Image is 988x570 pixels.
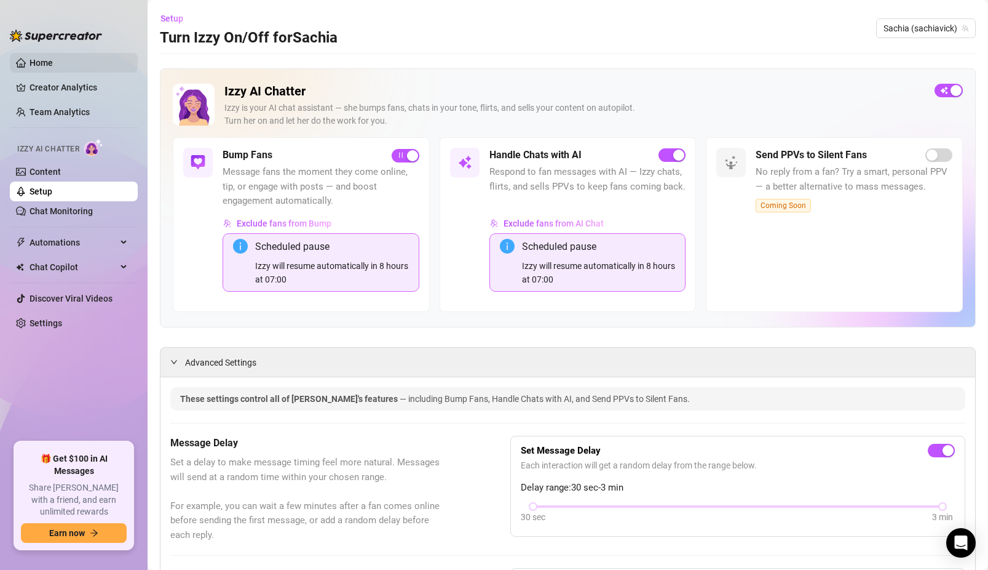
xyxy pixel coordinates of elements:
[170,456,449,542] span: Set a delay to make message timing feel more natural. Messages will send at a random time within ...
[30,187,52,196] a: Setup
[224,102,925,127] div: Izzy is your AI chat assistant — she bumps fans, chats in your tone, flirts, and sells your conte...
[21,523,127,543] button: Earn nowarrow-right
[946,528,976,558] div: Open Intercom Messenger
[932,510,953,524] div: 3 min
[255,239,409,254] div: Scheduled pause
[17,143,79,155] span: Izzy AI Chatter
[223,219,232,228] img: svg%3e
[185,356,256,369] span: Advanced Settings
[489,214,604,233] button: Exclude fans from AI Chat
[30,233,117,252] span: Automations
[489,148,582,163] h5: Handle Chats with AI
[10,30,102,42] img: logo-BBDzfeDw.svg
[16,263,24,271] img: Chat Copilot
[160,9,193,28] button: Setup
[237,219,331,228] span: Exclude fans from Bump
[883,19,968,38] span: Sachia (sachiavick)
[180,394,400,404] span: These settings control all of [PERSON_NAME]'s features
[223,148,272,163] h5: Bump Fans
[522,259,676,286] div: Izzy will resume automatically in 8 hours at 07:00
[21,453,127,477] span: 🎁 Get $100 in AI Messages
[30,107,90,117] a: Team Analytics
[30,78,128,97] a: Creator Analytics
[30,318,62,328] a: Settings
[521,459,955,472] span: Each interaction will get a random delay from the range below.
[724,155,738,170] img: svg%3e
[457,155,472,170] img: svg%3e
[170,355,185,369] div: expanded
[962,25,969,32] span: team
[30,167,61,177] a: Content
[30,58,53,68] a: Home
[490,219,499,228] img: svg%3e
[756,199,811,212] span: Coming Soon
[49,528,85,538] span: Earn now
[90,529,98,537] span: arrow-right
[16,238,26,247] span: thunderbolt
[160,14,183,23] span: Setup
[500,239,515,254] span: info-circle
[30,206,93,216] a: Chat Monitoring
[84,138,103,156] img: AI Chatter
[173,84,215,126] img: Izzy AI Chatter
[521,510,545,524] div: 30 sec
[521,481,955,496] span: Delay range: 30 sec - 3 min
[160,28,338,48] h3: Turn Izzy On/Off for Sachia
[522,239,676,254] div: Scheduled pause
[21,482,127,518] span: Share [PERSON_NAME] with a friend, and earn unlimited rewards
[756,148,867,163] h5: Send PPVs to Silent Fans
[224,84,925,99] h2: Izzy AI Chatter
[233,239,248,254] span: info-circle
[521,445,601,456] strong: Set Message Delay
[504,219,604,228] span: Exclude fans from AI Chat
[191,155,205,170] img: svg%3e
[223,214,332,233] button: Exclude fans from Bump
[400,394,690,404] span: — including Bump Fans, Handle Chats with AI, and Send PPVs to Silent Fans.
[170,436,449,451] h5: Message Delay
[223,165,419,209] span: Message fans the moment they come online, tip, or engage with posts — and boost engagement automa...
[30,294,113,303] a: Discover Viral Videos
[489,165,686,194] span: Respond to fan messages with AI — Izzy chats, flirts, and sells PPVs to keep fans coming back.
[170,358,178,366] span: expanded
[255,259,409,286] div: Izzy will resume automatically in 8 hours at 07:00
[756,165,952,194] span: No reply from a fan? Try a smart, personal PPV — a better alternative to mass messages.
[30,257,117,277] span: Chat Copilot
